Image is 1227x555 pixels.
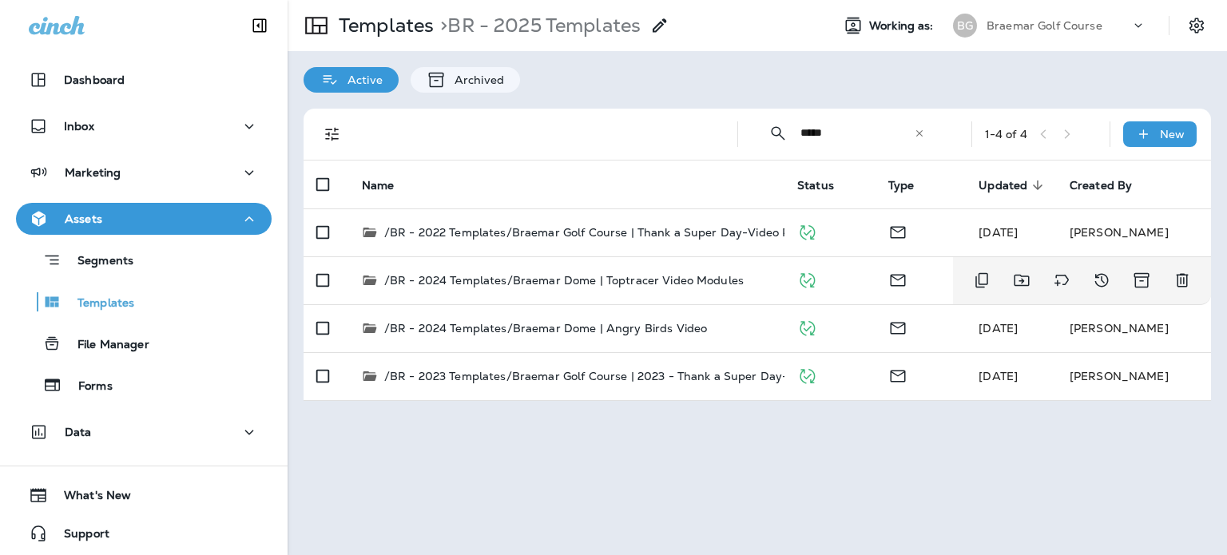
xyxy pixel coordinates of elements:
[64,120,94,133] p: Inbox
[979,178,1048,192] span: Updated
[16,243,272,277] button: Segments
[797,224,817,238] span: Published
[16,368,272,402] button: Forms
[434,14,641,38] p: BR - 2025 Templates
[985,128,1027,141] div: 1 - 4 of 4
[384,320,707,336] p: /BR - 2024 Templates/Braemar Dome | Angry Birds Video
[65,166,121,179] p: Marketing
[62,296,134,311] p: Templates
[447,73,504,86] p: Archived
[1057,208,1211,256] td: [PERSON_NAME]
[966,264,998,296] button: Duplicate
[16,285,272,319] button: Templates
[1160,128,1185,141] p: New
[332,14,434,38] p: Templates
[48,489,131,508] span: What's New
[1166,264,1198,296] button: Delete
[979,179,1027,192] span: Updated
[16,416,272,448] button: Data
[797,179,834,192] span: Status
[16,203,272,235] button: Assets
[797,319,817,334] span: Published
[384,368,866,384] p: /BR - 2023 Templates/Braemar Golf Course | 2023 - Thank a Super Day-Video Preview
[953,14,977,38] div: BG
[316,118,348,150] button: Filters
[1006,264,1038,296] button: Move to folder
[16,327,272,360] button: File Manager
[340,73,383,86] p: Active
[48,527,109,546] span: Support
[62,338,149,353] p: File Manager
[1086,264,1118,296] button: View Changelog
[362,179,395,192] span: Name
[16,64,272,96] button: Dashboard
[888,224,907,238] span: Email
[16,157,272,188] button: Marketing
[65,426,92,438] p: Data
[888,319,907,334] span: Email
[1070,179,1132,192] span: Created By
[987,19,1102,32] p: Braemar Golf Course
[762,117,794,149] button: Collapse Search
[384,224,826,240] p: /BR - 2022 Templates/Braemar Golf Course | Thank a Super Day-Video Preview
[16,517,272,549] button: Support
[888,272,907,286] span: Email
[362,178,415,192] span: Name
[869,19,937,33] span: Working as:
[1046,264,1078,296] button: Add tags
[979,225,1018,240] span: [DATE]
[62,379,113,394] p: Forms
[888,367,907,382] span: Email
[62,254,133,270] p: Segments
[979,321,1018,335] span: Meredith Otero
[1057,352,1211,400] td: [PERSON_NAME]
[797,272,817,286] span: Published
[16,479,272,511] button: What's New
[797,178,855,192] span: Status
[797,367,817,382] span: Published
[65,212,102,225] p: Assets
[64,73,125,86] p: Dashboard
[237,10,282,42] button: Collapse Sidebar
[1070,178,1153,192] span: Created By
[979,369,1018,383] span: Meredith Otero
[888,178,935,192] span: Type
[888,179,915,192] span: Type
[16,110,272,142] button: Inbox
[1182,11,1211,40] button: Settings
[1057,304,1211,352] td: [PERSON_NAME]
[384,272,744,288] p: /BR - 2024 Templates/Braemar Dome | Toptracer Video Modules
[1126,264,1158,296] button: Archive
